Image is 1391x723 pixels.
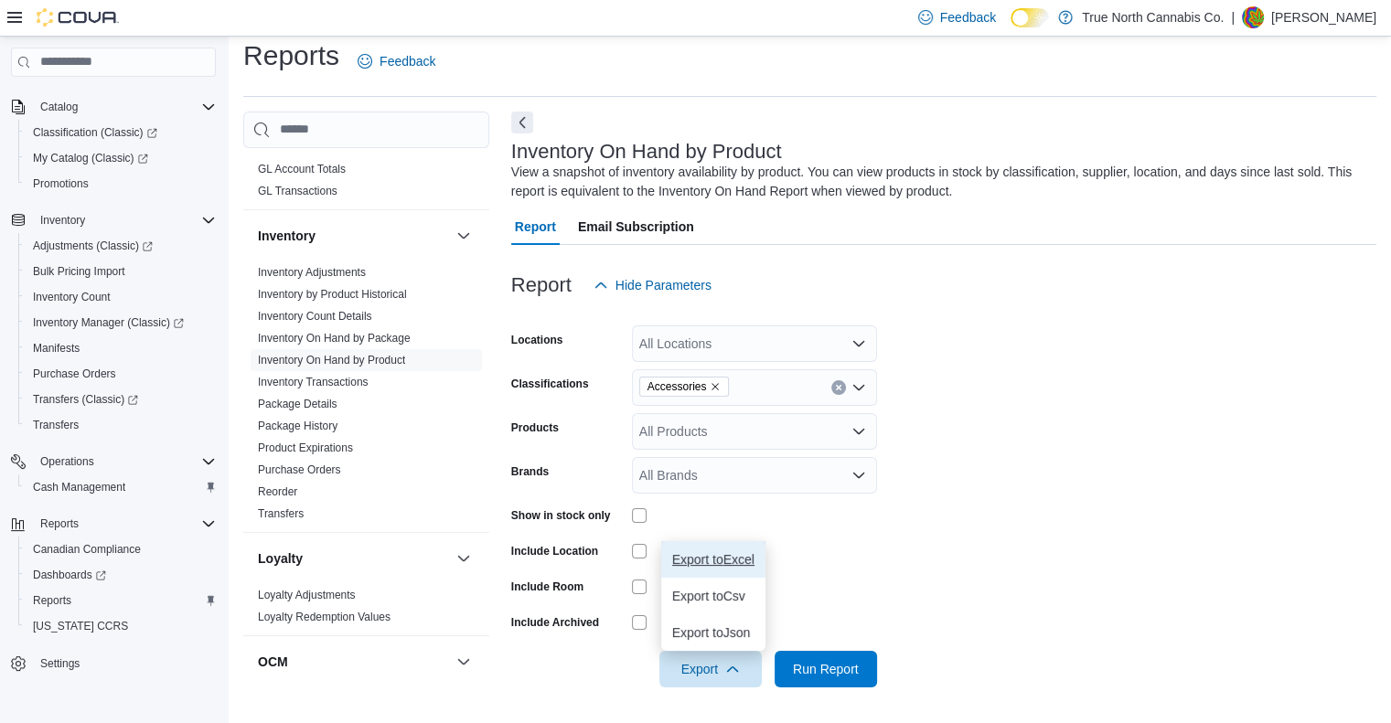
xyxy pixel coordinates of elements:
button: Catalog [4,94,223,120]
span: Classification (Classic) [26,122,216,144]
span: Accessories [639,377,730,397]
button: Open list of options [851,468,866,483]
a: Canadian Compliance [26,538,148,560]
a: My Catalog (Classic) [18,145,223,171]
button: Inventory [4,207,223,233]
a: Inventory Adjustments [258,266,366,279]
button: Loyalty [453,548,475,569]
span: Reorder [258,484,297,499]
button: Export toJson [661,614,765,651]
span: Adjustments (Classic) [26,235,216,257]
span: Inventory Manager (Classic) [33,315,184,330]
button: Reports [18,588,223,613]
a: Adjustments (Classic) [18,233,223,259]
span: Export to Excel [672,552,754,567]
h3: Loyalty [258,549,303,568]
a: Inventory Manager (Classic) [26,312,191,334]
button: Bulk Pricing Import [18,259,223,284]
h3: OCM [258,653,288,671]
span: Loyalty Redemption Values [258,610,391,624]
a: Reorder [258,485,297,498]
span: Feedback [380,52,435,70]
label: Include Room [511,579,583,594]
span: Inventory [40,213,85,228]
button: Promotions [18,171,223,197]
span: Classification (Classic) [33,125,157,140]
span: Promotions [33,176,89,191]
a: Inventory Transactions [258,376,369,388]
a: GL Account Totals [258,163,346,175]
button: Export toExcel [661,541,765,578]
span: Package Details [258,397,337,411]
span: Inventory On Hand by Package [258,331,411,346]
span: Manifests [33,341,80,356]
a: Dashboards [26,564,113,586]
h3: Inventory On Hand by Product [511,141,782,163]
a: Settings [33,653,87,675]
span: Reports [33,593,71,608]
button: Operations [4,449,223,474]
a: Transfers [26,414,86,436]
span: Manifests [26,337,216,359]
button: Clear input [831,380,846,395]
a: Dashboards [18,562,223,588]
span: Inventory Transactions [258,375,369,389]
label: Products [511,420,559,435]
a: Inventory by Product Historical [258,288,407,301]
a: Inventory Count Details [258,310,372,323]
span: Dashboards [33,568,106,582]
div: View a snapshot of inventory availability by product. You can view products in stock by classific... [511,163,1367,201]
button: Open list of options [851,336,866,351]
button: Purchase Orders [18,361,223,387]
a: Cash Management [26,476,133,498]
span: Reports [26,590,216,611]
button: Loyalty [258,549,449,568]
a: Adjustments (Classic) [26,235,160,257]
span: Inventory On Hand by Product [258,353,405,367]
button: [US_STATE] CCRS [18,613,223,639]
span: Bulk Pricing Import [33,264,125,279]
div: Loyalty [243,584,489,635]
button: Operations [33,451,102,473]
span: My Catalog (Classic) [33,151,148,165]
span: Catalog [33,96,216,118]
span: Transfers (Classic) [26,388,216,410]
span: [US_STATE] CCRS [33,619,128,633]
a: GL Transactions [258,185,337,197]
a: Transfers [258,507,304,520]
span: Inventory Count [33,290,111,304]
span: GL Account Totals [258,162,346,176]
a: Purchase Orders [26,363,123,385]
span: Settings [40,656,80,671]
button: Hide Parameters [586,267,719,303]
label: Classifications [511,377,589,391]
span: Accessories [647,377,707,396]
span: Inventory Adjustments [258,265,366,280]
span: Canadian Compliance [26,538,216,560]
a: [US_STATE] CCRS [26,615,135,637]
span: Purchase Orders [26,363,216,385]
span: Reports [33,513,216,535]
span: Bulk Pricing Import [26,260,216,282]
a: Transfers (Classic) [18,387,223,412]
button: Inventory [453,225,475,247]
a: Bulk Pricing Import [26,260,133,282]
a: Inventory Count [26,286,118,308]
h3: Report [511,274,572,296]
a: Inventory On Hand by Package [258,332,411,345]
a: Transfers (Classic) [26,388,145,410]
button: Reports [4,511,223,537]
p: True North Cannabis Co. [1082,6,1224,28]
a: Package Details [258,398,337,410]
span: Purchase Orders [258,463,341,477]
label: Brands [511,464,549,479]
span: Inventory Count Details [258,309,372,324]
button: Catalog [33,96,85,118]
label: Include Location [511,544,598,558]
a: Classification (Classic) [26,122,165,144]
span: Inventory by Product Historical [258,287,407,302]
a: Feedback [350,43,443,80]
button: Canadian Compliance [18,537,223,562]
h1: Reports [243,37,339,74]
button: Inventory [258,227,449,245]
